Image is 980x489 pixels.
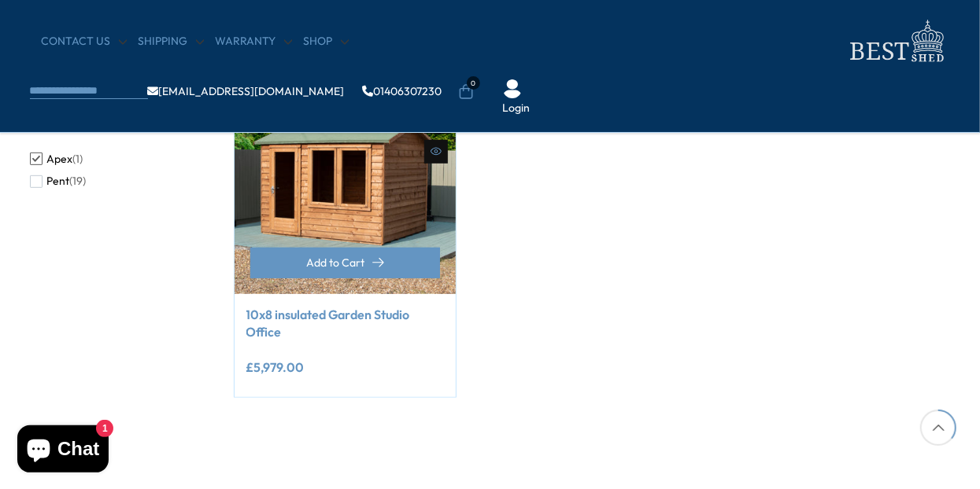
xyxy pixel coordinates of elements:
[73,153,83,166] span: (1)
[304,34,349,50] a: Shop
[246,306,445,341] a: 10x8 insulated Garden Studio Office
[148,86,345,97] a: [EMAIL_ADDRESS][DOMAIN_NAME]
[841,16,951,67] img: logo
[47,153,73,166] span: Apex
[503,79,522,98] img: User Icon
[306,257,364,268] span: Add to Cart
[30,170,87,193] button: Pent
[467,76,480,90] span: 0
[30,148,83,171] button: Apex
[13,425,113,476] inbox-online-store-chat: Shopify online store chat
[363,86,442,97] a: 01406307230
[70,175,87,188] span: (19)
[250,248,441,278] button: Add to Cart
[503,101,531,116] a: Login
[139,34,204,50] a: Shipping
[246,361,305,373] ins: £5,979.00
[458,84,474,100] a: 0
[47,175,70,188] span: Pent
[235,72,457,294] img: 10x8 insulated Garden Studio Office - Best Shed
[216,34,292,50] a: Warranty
[42,34,127,50] a: CONTACT US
